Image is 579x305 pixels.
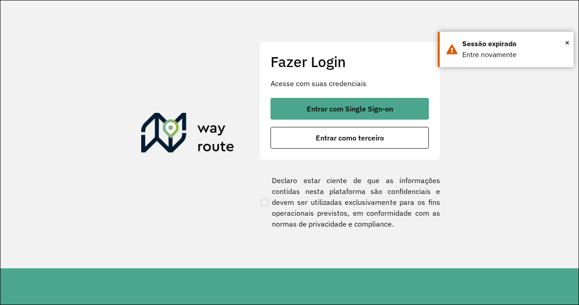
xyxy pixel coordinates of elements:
[565,36,570,49] button: Close
[271,53,429,70] h2: Fazer Login
[307,105,393,112] span: Entrar com Single Sign-on
[271,127,429,149] button: button
[271,98,429,120] button: button
[462,49,567,60] div: Entre novamente
[316,134,384,141] span: Entrar como terceiro
[141,113,234,156] img: Roteirizador AmbevTech
[462,39,567,49] div: Sessão expirada
[271,78,429,89] p: Acesse com suas credenciais
[565,36,570,49] span: ×
[259,175,440,229] label: Declaro estar ciente de que as informações contidas nesta plataforma são confidenciais e devem se...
